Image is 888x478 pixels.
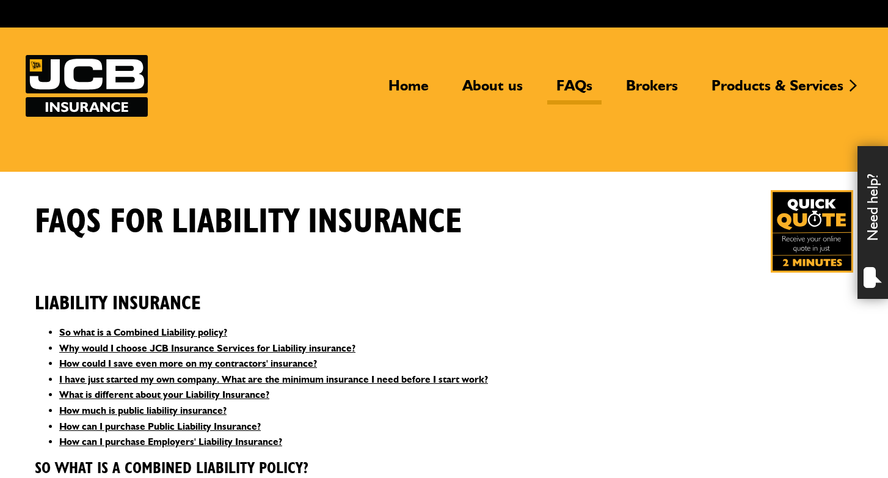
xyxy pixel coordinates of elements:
[59,326,227,338] a: So what is a Combined Liability policy?
[35,202,462,243] h1: FAQS for Liability insurance
[547,76,602,105] a: FAQs
[59,342,355,354] a: Why would I choose JCB Insurance Services for Liability insurance?
[59,373,488,385] a: I have just started my own company. What are the minimum insurance I need before I start work?
[857,146,888,299] div: Need help?
[617,76,687,105] a: Brokers
[26,55,148,117] a: JCB Insurance Services
[59,405,227,416] a: How much is public liability insurance?
[453,76,532,105] a: About us
[702,76,853,105] a: Products & Services
[35,273,853,315] h2: Liability insurance
[771,190,853,273] img: Quick Quote
[59,389,269,400] a: What is different about your Liability Insurance?
[26,55,148,117] img: JCB Insurance Services logo
[379,76,438,105] a: Home
[59,421,261,432] a: How can I purchase Public Liability Insurance?
[59,436,282,447] a: How can I purchase Employers' Liability Insurance?
[59,358,317,369] a: How could I save even more on my contractors' insurance?
[771,190,853,273] a: Get your insurance quote in just 2-minutes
